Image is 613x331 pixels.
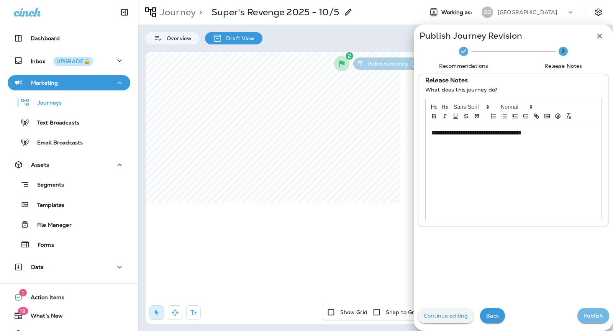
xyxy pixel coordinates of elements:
[480,308,505,323] button: Back
[516,62,610,70] span: Release Notes
[420,33,522,39] p: Publish Journey Revision
[577,308,609,323] button: Publish
[562,48,565,55] text: 2
[583,313,603,319] p: Publish
[425,77,468,84] p: Release Notes
[425,87,602,93] p: What does this journey do?
[418,308,474,323] button: Continue editing
[424,313,468,319] p: Continue editing
[486,313,499,319] p: Back
[417,62,510,70] span: Recommendations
